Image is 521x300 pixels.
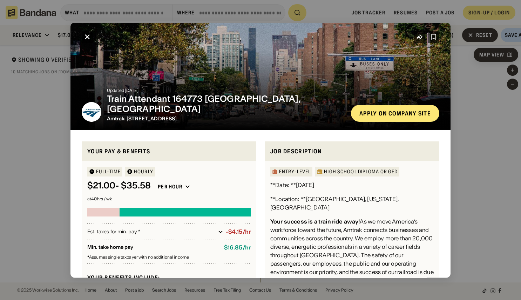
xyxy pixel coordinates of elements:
[107,115,345,121] div: · [STREET_ADDRESS]
[134,169,153,174] div: HOURLY
[107,94,345,114] div: Train Attendant 164773 [GEOGRAPHIC_DATA], [GEOGRAPHIC_DATA]
[270,147,434,155] div: Job Description
[359,110,431,116] div: Apply on company site
[226,228,251,235] div: -$4.15/hr
[82,102,101,121] img: Amtrak logo
[87,255,251,259] div: Assumes single taxpayer with no additional income
[87,147,251,155] div: Your pay & benefits
[96,169,121,174] div: Full-time
[158,184,182,190] div: Per hour
[324,169,398,174] div: High School Diploma or GED
[270,195,434,212] div: **Location: **[GEOGRAPHIC_DATA], [US_STATE], [GEOGRAPHIC_DATA]
[107,88,345,93] div: Updated [DATE]
[87,181,151,191] div: $ 21.00 - $35.58
[270,218,360,225] div: Your success is a train ride away!
[87,197,251,201] div: at 40 hrs / wk
[87,244,218,251] div: Min. take home pay
[224,244,251,251] div: $ 16.85 / hr
[87,228,215,235] div: Est. taxes for min. pay *
[87,274,251,281] div: Your benefits include:
[107,115,124,121] a: Amtrak
[316,277,401,284] div: Are you ready to join our team?
[279,169,311,174] div: Entry-Level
